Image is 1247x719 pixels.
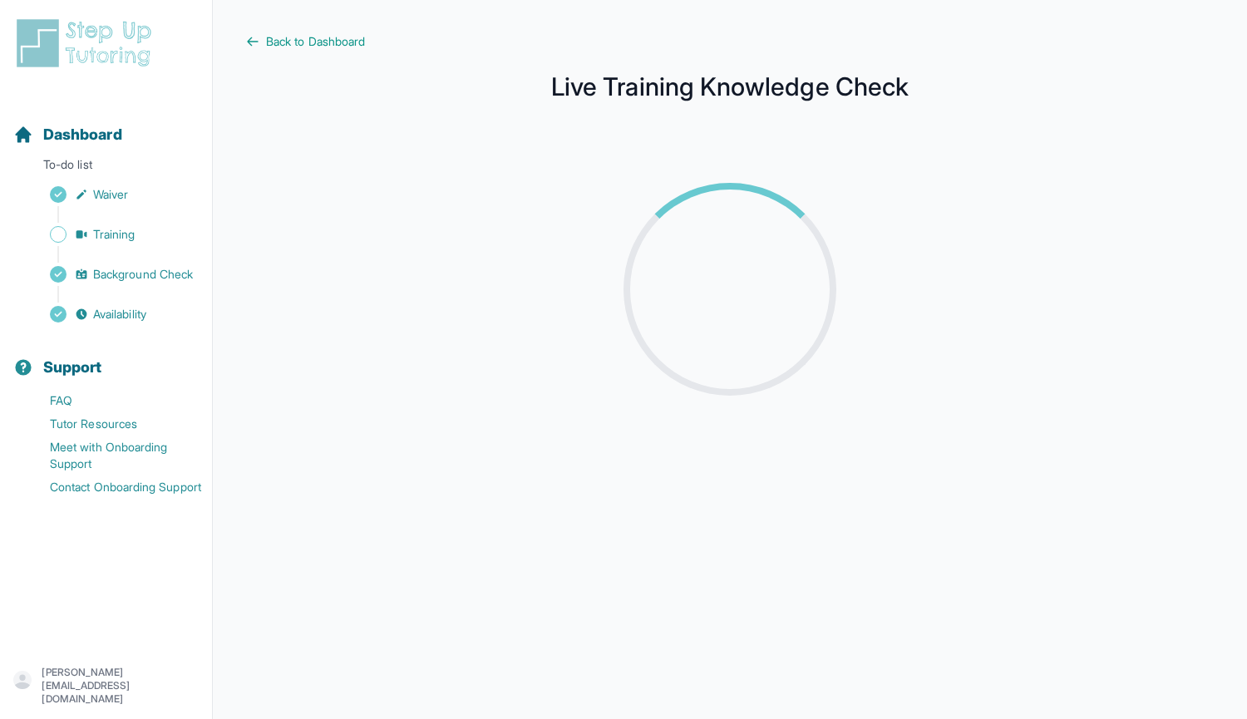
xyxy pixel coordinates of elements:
a: Meet with Onboarding Support [13,436,212,475]
span: Background Check [93,266,193,283]
button: [PERSON_NAME][EMAIL_ADDRESS][DOMAIN_NAME] [13,666,199,706]
span: Support [43,356,102,379]
span: Training [93,226,136,243]
button: Dashboard [7,96,205,153]
a: Background Check [13,263,212,286]
a: FAQ [13,389,212,412]
span: Availability [93,306,146,323]
a: Waiver [13,183,212,206]
a: Tutor Resources [13,412,212,436]
span: Back to Dashboard [266,33,365,50]
p: To-do list [7,156,205,180]
a: Dashboard [13,123,122,146]
img: logo [13,17,161,70]
span: Waiver [93,186,128,203]
a: Back to Dashboard [246,33,1214,50]
a: Availability [13,303,212,326]
p: [PERSON_NAME][EMAIL_ADDRESS][DOMAIN_NAME] [42,666,199,706]
a: Training [13,223,212,246]
h1: Live Training Knowledge Check [246,76,1214,96]
span: Dashboard [43,123,122,146]
button: Support [7,329,205,386]
a: Contact Onboarding Support [13,475,212,499]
